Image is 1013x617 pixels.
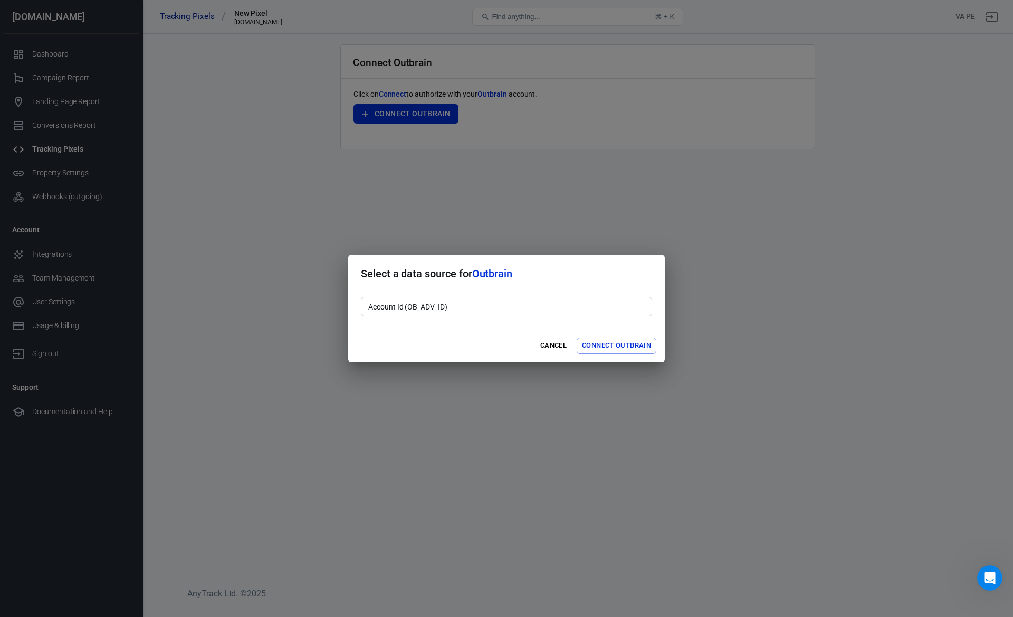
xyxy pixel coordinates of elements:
input: 0052018419ae4267451529564590df4692 [361,297,652,316]
span: Outbrain [472,267,513,280]
button: Connect Outbrain [577,338,656,354]
iframe: Intercom live chat [977,565,1002,591]
h2: Select a data source for [348,255,665,293]
button: Cancel [537,338,570,354]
